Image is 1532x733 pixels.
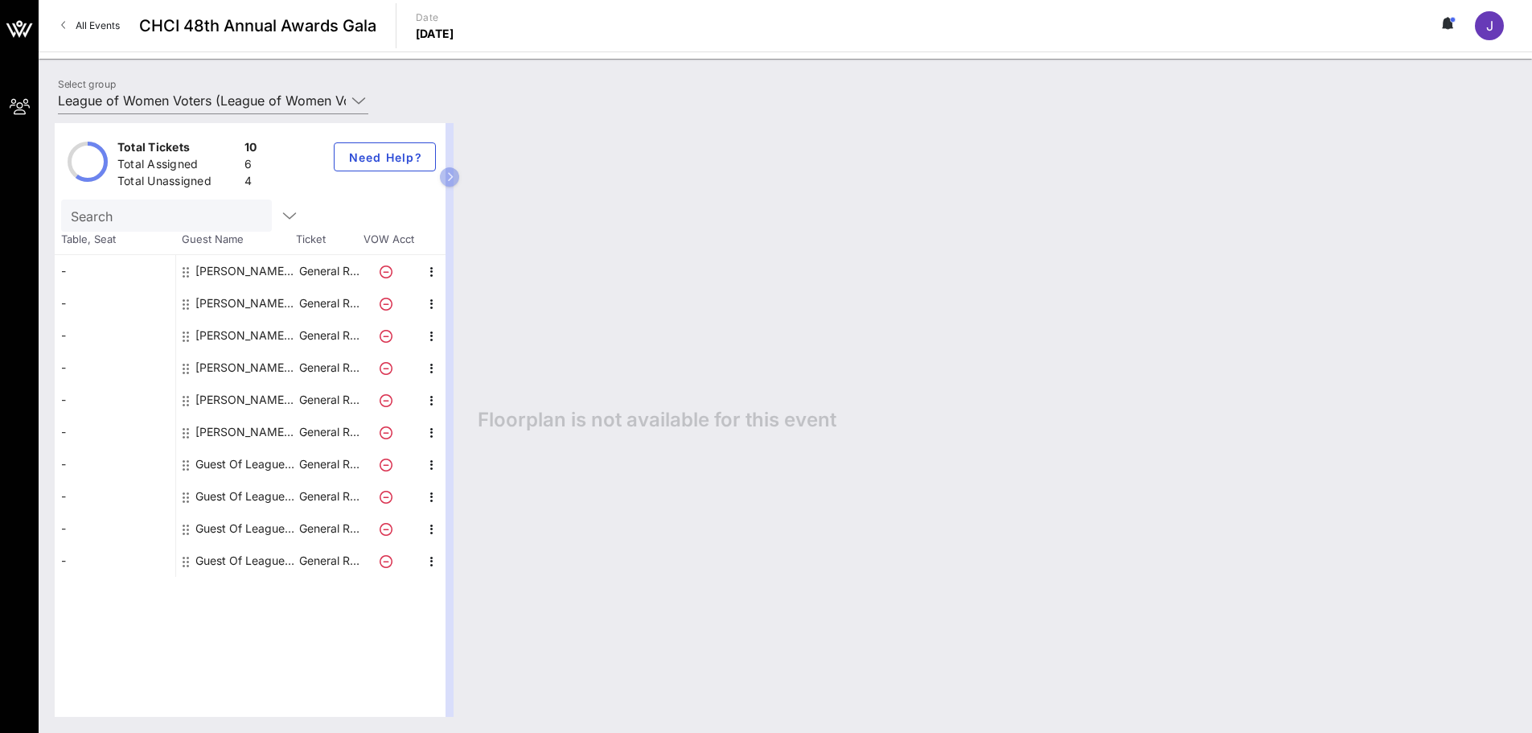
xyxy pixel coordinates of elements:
[296,232,360,248] span: Ticket
[76,19,120,31] span: All Events
[244,173,257,193] div: 4
[55,319,175,352] div: -
[195,319,297,352] div: Jessica Jones Capparell League of Women Voters
[1475,11,1504,40] div: J
[195,513,297,545] div: Guest Of League of Women Voters
[244,156,257,176] div: 6
[347,150,422,164] span: Need Help?
[297,545,361,577] p: General R…
[297,319,361,352] p: General R…
[55,545,175,577] div: -
[416,10,454,26] p: Date
[244,139,257,159] div: 10
[195,545,297,577] div: Guest Of League of Women Voters
[55,352,175,384] div: -
[297,352,361,384] p: General R…
[55,255,175,287] div: -
[58,78,116,90] label: Select group
[360,232,417,248] span: VOW Acct
[195,416,297,448] div: Sarah Courtney League of Women Voters
[416,26,454,42] p: [DATE]
[55,480,175,513] div: -
[55,416,175,448] div: -
[195,255,297,287] div: Dylan Sione League of Women Voters
[117,156,238,176] div: Total Assigned
[1486,18,1493,34] span: J
[195,287,297,319] div: Heather Kosolov League of Women Voters
[297,384,361,416] p: General R…
[195,448,297,480] div: Guest Of League of Women Voters
[175,232,296,248] span: Guest Name
[117,173,238,193] div: Total Unassigned
[55,287,175,319] div: -
[478,408,836,432] span: Floorplan is not available for this event
[195,352,297,384] div: Luana Chaires League of Women Voters
[297,416,361,448] p: General R…
[55,384,175,416] div: -
[55,513,175,545] div: -
[297,255,361,287] p: General R…
[139,14,376,38] span: CHCI 48th Annual Awards Gala
[297,287,361,319] p: General R…
[195,384,297,416] div: Marcia Johnson League of Women Voters
[195,480,297,513] div: Guest Of League of Women Voters
[51,13,129,39] a: All Events
[55,232,175,248] span: Table, Seat
[55,448,175,480] div: -
[297,448,361,480] p: General R…
[334,142,436,171] button: Need Help?
[297,513,361,545] p: General R…
[117,139,238,159] div: Total Tickets
[297,480,361,513] p: General R…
